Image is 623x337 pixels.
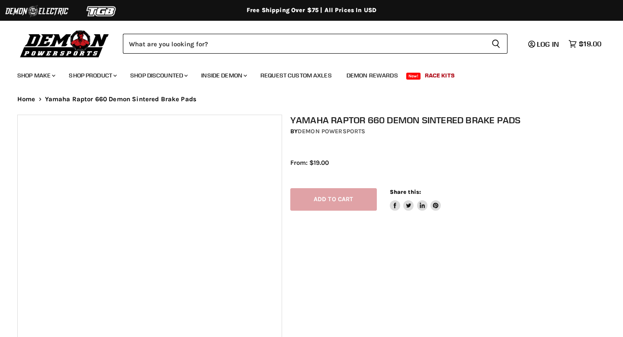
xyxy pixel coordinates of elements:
span: Share this: [390,189,421,195]
img: TGB Logo 2 [69,3,134,19]
a: Shop Make [11,67,61,84]
aside: Share this: [390,188,441,211]
a: Inside Demon [195,67,252,84]
span: $19.00 [579,40,601,48]
a: Shop Discounted [124,67,193,84]
a: Request Custom Axles [254,67,338,84]
a: Demon Powersports [298,128,365,135]
img: Demon Electric Logo 2 [4,3,69,19]
a: Shop Product [62,67,122,84]
span: New! [406,73,421,80]
span: Yamaha Raptor 660 Demon Sintered Brake Pads [45,96,196,103]
h1: Yamaha Raptor 660 Demon Sintered Brake Pads [290,115,614,125]
div: by [290,127,614,136]
a: $19.00 [564,38,606,50]
img: Demon Powersports [17,28,112,59]
button: Search [485,34,507,54]
span: From: $19.00 [290,159,329,167]
form: Product [123,34,507,54]
a: Log in [524,40,564,48]
input: Search [123,34,485,54]
span: Log in [537,40,559,48]
a: Race Kits [418,67,461,84]
ul: Main menu [11,63,599,84]
a: Demon Rewards [340,67,405,84]
a: Home [17,96,35,103]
